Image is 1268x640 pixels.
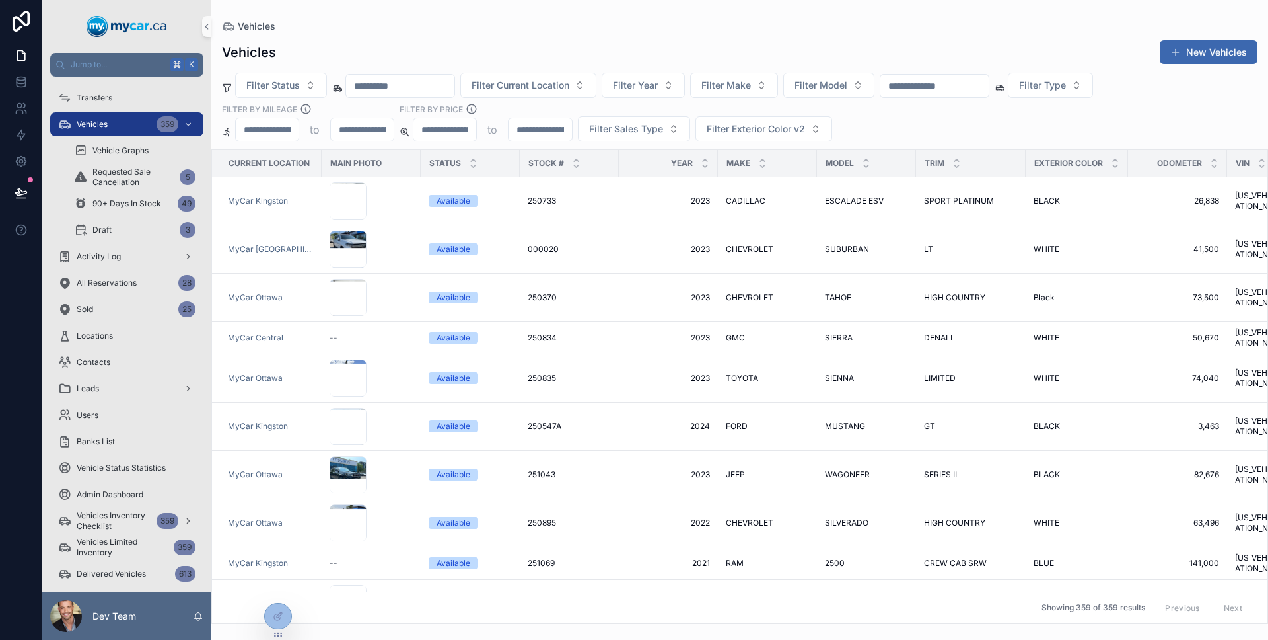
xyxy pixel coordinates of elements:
button: Select Button [460,73,596,98]
a: FORD [726,421,809,432]
span: MyCar Ottawa [228,373,283,383]
a: Black [1034,292,1120,303]
a: SPORT PLATINUM [924,196,1018,206]
span: MUSTANG [825,421,865,432]
span: Filter Type [1019,79,1066,92]
span: Stock # [528,158,564,169]
span: MyCar Kingston [228,558,288,569]
span: 250370 [528,292,557,303]
span: Filter Year [613,79,658,92]
div: 49 [178,196,195,212]
span: MyCar Central [228,333,283,343]
span: MyCar [GEOGRAPHIC_DATA] [228,244,314,255]
span: SIENNA [825,373,854,383]
span: 250895 [528,518,556,528]
span: Filter Exterior Color v2 [707,122,805,136]
a: Available [429,195,512,207]
a: Vehicle Status Statistics [50,456,203,480]
p: Dev Team [92,610,136,623]
div: Available [437,243,470,255]
button: New Vehicles [1160,40,1257,64]
span: GMC [726,333,745,343]
label: Filter By Mileage [222,103,297,115]
span: HIGH COUNTRY [924,518,985,528]
a: 2022 [627,518,710,528]
a: 63,496 [1136,518,1219,528]
p: to [310,122,320,138]
span: Requested Sale Cancellation [92,167,174,188]
span: Filter Model [794,79,847,92]
div: 25 [178,301,195,317]
span: Black [1034,292,1055,303]
h1: Vehicles [222,43,276,61]
a: 82,676 [1136,469,1219,480]
a: 250370 [528,292,611,303]
a: 000020 [528,244,611,255]
span: CREW CAB SRW [924,558,987,569]
span: -- [330,333,337,343]
span: HIGH COUNTRY [924,292,985,303]
button: Jump to...K [50,53,203,77]
span: MyCar Kingston [228,421,288,432]
span: Delivered Vehicles [77,569,146,579]
span: K [186,60,197,70]
a: Contacts [50,350,203,374]
span: 2500 [825,558,845,569]
div: Available [437,517,470,529]
a: WHITE [1034,244,1120,255]
div: 613 [175,566,195,582]
span: WAGONEER [825,469,870,480]
a: 26,838 [1136,196,1219,206]
span: Vehicle Graphs [92,145,149,156]
div: 3 [180,222,195,238]
a: 141,000 [1136,558,1219,569]
span: 2023 [627,373,710,383]
a: WHITE [1034,333,1120,343]
span: GT [924,421,935,432]
a: GMC [726,333,809,343]
span: CADILLAC [726,196,765,206]
a: SERIES II [924,469,1018,480]
span: MyCar Ottawa [228,518,283,528]
a: Vehicles [222,20,275,33]
a: 250547A [528,421,611,432]
a: 2021 [627,558,710,569]
span: Filter Status [246,79,300,92]
a: DENALI [924,333,1018,343]
span: WHITE [1034,518,1059,528]
span: 250835 [528,373,556,383]
span: Vehicle Status Statistics [77,463,166,473]
span: Contacts [77,357,110,368]
a: WHITE [1034,373,1120,383]
span: VIN [1236,158,1250,169]
a: Available [429,292,512,303]
a: 250733 [528,196,611,206]
span: 250834 [528,333,557,343]
div: 28 [178,275,195,291]
a: Available [429,332,512,344]
a: Sold25 [50,298,203,321]
button: Select Button [1008,73,1093,98]
a: Draft3 [66,218,203,242]
a: MyCar Central [228,333,314,343]
a: 74,040 [1136,373,1219,383]
button: Select Button [695,116,832,141]
a: BLACK [1034,196,1120,206]
a: Available [429,557,512,569]
span: 2023 [627,196,710,206]
a: 90+ Days In Stock49 [66,192,203,216]
a: 250834 [528,333,611,343]
span: Status [429,158,461,169]
a: MyCar Ottawa [228,292,283,303]
a: 50,670 [1136,333,1219,343]
span: BLACK [1034,196,1060,206]
span: 251043 [528,469,555,480]
a: MyCar Kingston [228,196,288,206]
a: MyCar Kingston [228,558,314,569]
div: Available [437,557,470,569]
a: 250835 [528,373,611,383]
button: Select Button [602,73,685,98]
a: RAM [726,558,809,569]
